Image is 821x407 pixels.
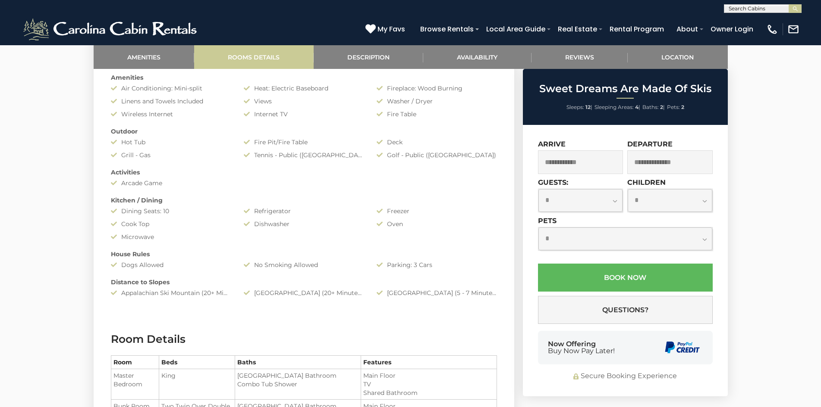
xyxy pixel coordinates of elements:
[370,261,503,269] div: Parking: 3 Cars
[548,348,615,354] span: Buy Now Pay Later!
[111,369,159,400] td: Master Bedroom
[104,220,237,228] div: Cook Top
[595,102,640,113] li: |
[554,22,601,37] a: Real Estate
[237,289,370,297] div: [GEOGRAPHIC_DATA] (20+ Minutes Drive)
[525,83,726,94] h2: Sweet Dreams Are Made Of Skis
[314,45,424,69] a: Description
[104,110,237,118] div: Wireless Internet
[111,356,159,369] th: Room
[104,84,237,93] div: Air Conditioning: Mini-split
[104,289,237,297] div: Appalachian Ski Mountain (20+ Minute Drive)
[104,207,237,215] div: Dining Seats: 10
[766,23,778,35] img: phone-regular-white.png
[111,332,497,347] h3: Room Details
[161,372,176,379] span: King
[237,261,370,269] div: No Smoking Allowed
[672,22,702,37] a: About
[104,278,503,286] div: Distance to Slopes
[538,371,713,381] div: Secure Booking Experience
[585,104,591,110] strong: 12
[370,289,503,297] div: [GEOGRAPHIC_DATA] (5 - 7 Minute Drive)
[237,151,370,159] div: Tennis - Public ([GEOGRAPHIC_DATA])
[104,261,237,269] div: Dogs Allowed
[482,22,550,37] a: Local Area Guide
[361,356,497,369] th: Features
[681,104,684,110] strong: 2
[237,97,370,106] div: Views
[237,371,358,380] li: [GEOGRAPHIC_DATA] Bathroom
[605,22,668,37] a: Rental Program
[104,138,237,146] div: Hot Tub
[370,207,503,215] div: Freezer
[595,104,634,110] span: Sleeping Areas:
[237,138,370,146] div: Fire Pit/Fire Table
[787,23,799,35] img: mail-regular-white.png
[235,356,361,369] th: Baths
[22,16,201,42] img: White-1-2.png
[416,22,478,37] a: Browse Rentals
[237,220,370,228] div: Dishwasher
[423,45,532,69] a: Availability
[370,151,503,159] div: Golf - Public ([GEOGRAPHIC_DATA])
[370,84,503,93] div: Fireplace: Wood Burning
[566,102,592,113] li: |
[363,388,494,397] li: Shared Bathroom
[237,110,370,118] div: Internet TV
[365,24,407,35] a: My Favs
[642,102,665,113] li: |
[538,178,568,186] label: Guests:
[667,104,680,110] span: Pets:
[159,356,235,369] th: Beds
[370,220,503,228] div: Oven
[706,22,758,37] a: Owner Login
[104,179,237,187] div: Arcade Game
[377,24,405,34] span: My Favs
[566,104,584,110] span: Sleeps:
[370,138,503,146] div: Deck
[104,151,237,159] div: Grill - Gas
[548,341,615,354] div: Now Offering
[104,97,237,106] div: Linens and Towels Included
[104,127,503,136] div: Outdoor
[538,217,557,225] label: Pets
[194,45,314,69] a: Rooms Details
[370,110,503,118] div: Fire Table
[627,178,666,186] label: Children
[104,73,503,82] div: Amenities
[94,45,195,69] a: Amenities
[628,45,728,69] a: Location
[104,233,237,241] div: Microwave
[363,371,494,380] li: Main Floor
[642,104,659,110] span: Baths:
[237,380,358,388] li: Combo Tub Shower
[370,97,503,106] div: Washer / Dryer
[104,196,503,205] div: Kitchen / Dining
[538,296,713,324] button: Questions?
[532,45,628,69] a: Reviews
[635,104,639,110] strong: 4
[538,140,566,148] label: Arrive
[237,84,370,93] div: Heat: Electric Baseboard
[104,250,503,258] div: House Rules
[660,104,663,110] strong: 2
[237,207,370,215] div: Refrigerator
[627,140,673,148] label: Departure
[538,264,713,292] button: Book Now
[104,168,503,177] div: Activities
[363,380,494,388] li: TV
